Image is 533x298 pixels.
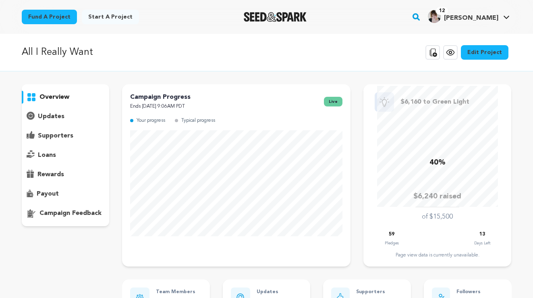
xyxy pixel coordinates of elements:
[130,92,191,102] p: Campaign Progress
[22,149,110,162] button: loans
[356,288,403,297] p: Supporters
[38,112,64,121] p: updates
[244,12,307,22] img: Seed&Spark Logo Dark Mode
[137,116,165,125] p: Your progress
[474,239,490,247] p: Days Left
[39,92,69,102] p: overview
[37,189,59,199] p: payout
[436,7,448,15] span: 12
[456,288,503,297] p: Followers
[371,252,503,258] div: Page view data is currently unavailable.
[82,10,139,24] a: Start a project
[444,15,498,21] span: [PERSON_NAME]
[22,207,110,220] button: campaign feedback
[22,188,110,200] button: payout
[37,170,64,179] p: rewards
[22,129,110,142] button: supporters
[428,10,498,23] div: Katya K.'s Profile
[422,212,453,222] p: of $15,500
[426,8,511,23] a: Katya K.'s Profile
[389,230,394,239] p: 59
[22,45,93,60] p: All I Really Want
[479,230,485,239] p: 13
[244,12,307,22] a: Seed&Spark Homepage
[38,150,56,160] p: loans
[22,168,110,181] button: rewards
[429,157,446,169] p: 40%
[39,208,102,218] p: campaign feedback
[181,116,215,125] p: Typical progress
[22,10,77,24] a: Fund a project
[257,288,278,297] p: Updates
[156,288,195,297] p: Team Members
[22,110,110,123] button: updates
[22,91,110,104] button: overview
[385,239,399,247] p: Pledges
[426,8,511,25] span: Katya K.'s Profile
[428,10,441,23] img: d1c5c6e43098ef0c.jpg
[130,102,191,111] p: Ends [DATE] 9:06AM PDT
[38,131,73,141] p: supporters
[324,97,342,106] span: live
[461,45,508,60] a: Edit Project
